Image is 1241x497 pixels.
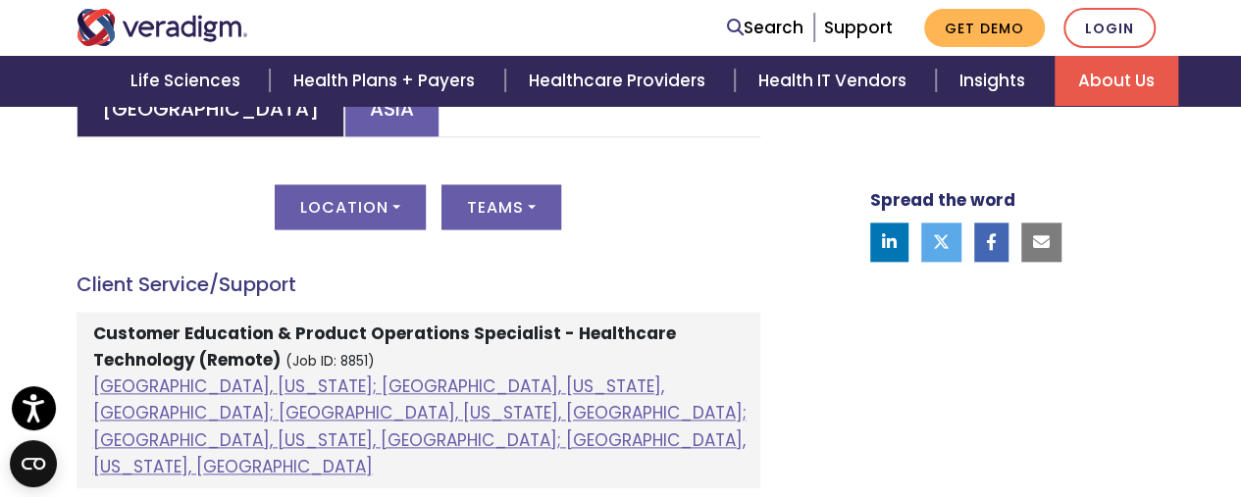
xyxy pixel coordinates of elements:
[441,184,561,229] button: Teams
[344,79,440,137] a: Asia
[107,56,270,106] a: Life Sciences
[93,374,747,478] a: [GEOGRAPHIC_DATA], [US_STATE]; [GEOGRAPHIC_DATA], [US_STATE], [GEOGRAPHIC_DATA]; [GEOGRAPHIC_DATA...
[77,273,760,296] h4: Client Service/Support
[77,79,344,137] a: [GEOGRAPHIC_DATA]
[270,56,504,106] a: Health Plans + Payers
[870,188,1015,212] strong: Spread the word
[735,56,936,106] a: Health IT Vendors
[77,9,248,46] img: Veradigm logo
[285,352,375,371] small: (Job ID: 8851)
[1063,8,1156,48] a: Login
[936,56,1055,106] a: Insights
[924,9,1045,47] a: Get Demo
[505,56,735,106] a: Healthcare Providers
[1055,56,1178,106] a: About Us
[824,16,893,39] a: Support
[275,184,426,229] button: Location
[93,322,676,372] strong: Customer Education & Product Operations Specialist - Healthcare Technology (Remote)
[727,15,803,41] a: Search
[10,440,57,487] button: Open CMP widget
